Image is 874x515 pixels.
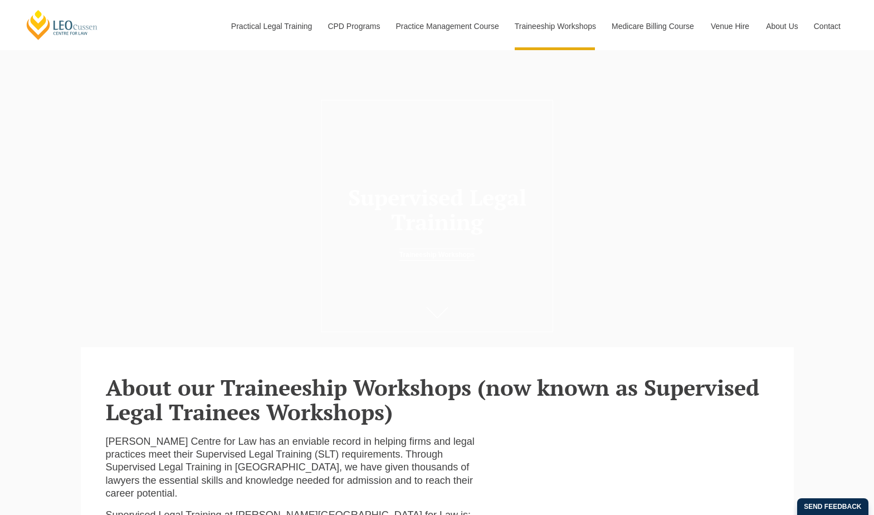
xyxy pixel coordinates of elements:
[399,249,475,261] a: Traineeship Workshops
[805,2,849,50] a: Contact
[319,2,387,50] a: CPD Programs
[506,2,603,50] a: Traineeship Workshops
[223,2,320,50] a: Practical Legal Training
[25,9,99,41] a: [PERSON_NAME] Centre for Law
[106,435,486,501] p: [PERSON_NAME] Centre for Law has an enviable record in helping firms and legal practices meet the...
[758,2,805,50] a: About Us
[106,375,769,424] h2: About our Traineeship Workshops (now known as Supervised Legal Trainees Workshops)
[702,2,758,50] a: Venue Hire
[388,2,506,50] a: Practice Management Course
[799,440,846,487] iframe: LiveChat chat widget
[603,2,702,50] a: Medicare Billing Course
[332,185,542,234] h1: Supervised Legal Training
